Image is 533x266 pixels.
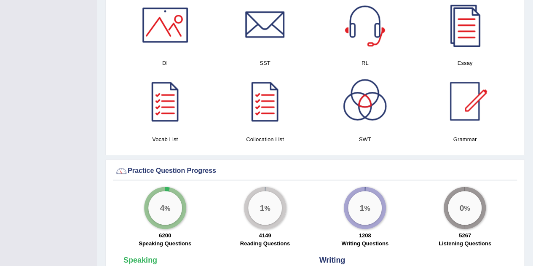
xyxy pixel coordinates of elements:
[319,256,346,264] strong: Writing
[460,203,464,212] big: 0
[419,135,511,144] h4: Grammar
[348,191,382,225] div: %
[160,203,164,212] big: 4
[459,232,471,239] strong: 5267
[115,164,515,177] div: Practice Question Progress
[319,59,411,67] h4: RL
[159,232,171,239] strong: 6200
[148,191,182,225] div: %
[439,239,491,247] label: Listening Questions
[219,59,311,67] h4: SST
[248,191,282,225] div: %
[123,256,157,264] strong: Speaking
[219,135,311,144] h4: Collocation List
[259,232,271,239] strong: 4149
[260,203,264,212] big: 1
[119,135,211,144] h4: Vocab List
[419,59,511,67] h4: Essay
[341,239,388,247] label: Writing Questions
[448,191,482,225] div: %
[139,239,191,247] label: Speaking Questions
[319,135,411,144] h4: SWT
[359,232,371,239] strong: 1208
[360,203,364,212] big: 1
[119,59,211,67] h4: DI
[240,239,290,247] label: Reading Questions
